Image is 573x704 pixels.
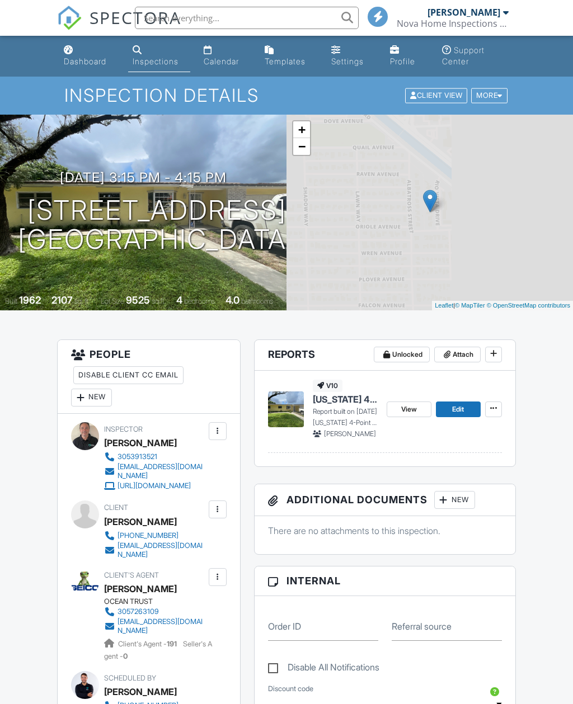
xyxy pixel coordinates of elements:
[57,6,82,30] img: The Best Home Inspection Software - Spectora
[59,40,119,72] a: Dashboard
[392,620,452,632] label: Referral source
[104,597,214,606] div: OCEAN TRUST
[442,45,485,66] div: Support Center
[293,121,310,138] a: Zoom in
[73,366,184,384] div: Disable Client CC Email
[255,484,515,516] h3: Additional Documents
[104,683,177,700] div: [PERSON_NAME]
[123,652,128,660] strong: 0
[118,617,205,635] div: [EMAIL_ADDRESS][DOMAIN_NAME]
[118,541,205,559] div: [EMAIL_ADDRESS][DOMAIN_NAME]
[74,297,90,305] span: sq. ft.
[64,56,106,66] div: Dashboard
[226,294,239,306] div: 4.0
[104,462,205,480] a: [EMAIL_ADDRESS][DOMAIN_NAME]
[434,491,475,509] div: New
[471,88,508,103] div: More
[405,88,467,103] div: Client View
[268,525,502,537] p: There are no attachments to this inspection.
[71,389,112,407] div: New
[104,571,159,579] span: Client's Agent
[118,531,179,540] div: [PHONE_NUMBER]
[268,620,301,632] label: Order ID
[51,294,73,306] div: 2107
[184,297,215,305] span: bedrooms
[5,297,17,305] span: Built
[64,86,509,105] h1: Inspection Details
[268,684,313,694] label: Discount code
[390,56,415,66] div: Profile
[104,606,205,617] a: 3057263109
[60,170,227,185] h3: [DATE] 3:15 pm - 4:15 pm
[104,541,205,559] a: [EMAIL_ADDRESS][DOMAIN_NAME]
[438,40,513,72] a: Support Center
[104,513,177,530] div: [PERSON_NAME]
[265,56,306,66] div: Templates
[104,451,205,462] a: 3053913521
[152,297,166,305] span: sq.ft.
[204,56,239,66] div: Calendar
[118,607,159,616] div: 3057263109
[104,425,143,433] span: Inspector
[167,640,177,648] strong: 191
[101,297,124,305] span: Lot Size
[104,617,205,635] a: [EMAIL_ADDRESS][DOMAIN_NAME]
[104,503,128,512] span: Client
[404,91,470,99] a: Client View
[118,481,191,490] div: [URL][DOMAIN_NAME]
[118,640,179,648] span: Client's Agent -
[397,18,509,29] div: Nova Home Inspections LLC
[386,40,429,72] a: Profile
[331,56,364,66] div: Settings
[327,40,377,72] a: Settings
[57,15,181,39] a: SPECTORA
[104,434,177,451] div: [PERSON_NAME]
[18,196,295,255] h1: [STREET_ADDRESS] [GEOGRAPHIC_DATA]
[260,40,318,72] a: Templates
[268,662,379,676] label: Disable All Notifications
[432,301,573,310] div: |
[90,6,181,29] span: SPECTORA
[176,294,182,306] div: 4
[104,580,177,597] div: [PERSON_NAME]
[118,462,205,480] div: [EMAIL_ADDRESS][DOMAIN_NAME]
[128,40,191,72] a: Inspections
[104,530,205,541] a: [PHONE_NUMBER]
[255,566,515,596] h3: Internal
[435,302,453,309] a: Leaflet
[104,480,205,492] a: [URL][DOMAIN_NAME]
[487,302,570,309] a: © OpenStreetMap contributors
[199,40,251,72] a: Calendar
[455,302,485,309] a: © MapTiler
[118,452,157,461] div: 3053913521
[104,674,156,682] span: Scheduled By
[241,297,273,305] span: bathrooms
[293,138,310,155] a: Zoom out
[428,7,500,18] div: [PERSON_NAME]
[133,56,179,66] div: Inspections
[58,340,239,414] h3: People
[126,294,150,306] div: 9525
[135,7,359,29] input: Search everything...
[19,294,41,306] div: 1962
